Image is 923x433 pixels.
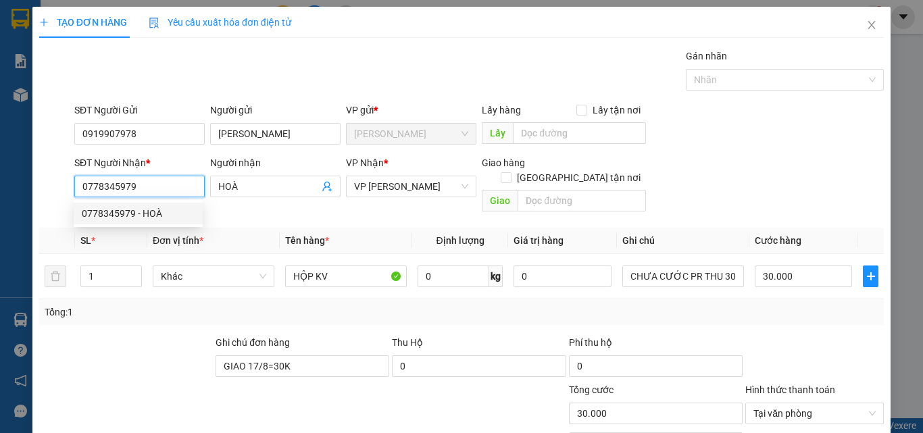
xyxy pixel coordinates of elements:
div: Tổng: 1 [45,305,357,320]
span: Đơn vị tính [153,235,203,246]
span: VP Nhận [346,157,384,168]
div: VP gửi [346,103,476,118]
span: Hồ Chí Minh [354,124,468,144]
input: Ghi chú đơn hàng [216,355,389,377]
label: Ghi chú đơn hàng [216,337,290,348]
span: Lấy hàng [482,105,521,116]
span: plus [39,18,49,27]
div: Người gửi [210,103,341,118]
label: Hình thức thanh toán [745,384,835,395]
button: delete [45,265,66,287]
input: Ghi Chú [622,265,744,287]
input: VD: Bàn, Ghế [285,265,407,287]
img: icon [149,18,159,28]
input: Dọc đường [518,190,646,211]
span: Yêu cầu xuất hóa đơn điện tử [149,17,291,28]
button: Close [853,7,891,45]
span: Tại văn phòng [753,403,876,424]
span: Định lượng [436,235,484,246]
span: plus [864,271,878,282]
div: Phí thu hộ [569,335,743,355]
span: Cước hàng [755,235,801,246]
div: Người nhận [210,155,341,170]
span: SL [80,235,91,246]
div: 0778345979 - HOÀ [74,203,203,224]
input: 0 [514,265,611,287]
span: [GEOGRAPHIC_DATA] tận nơi [512,170,646,185]
div: 0778345979 - HOÀ [82,206,195,221]
span: kg [489,265,503,287]
span: Tổng cước [569,384,614,395]
span: Giao [482,190,518,211]
input: Dọc đường [513,122,646,144]
span: Tên hàng [285,235,329,246]
div: SĐT Người Gửi [74,103,205,118]
div: SĐT Người Nhận [74,155,205,170]
button: plus [863,265,878,287]
span: Thu Hộ [392,337,423,348]
label: Gán nhãn [686,51,727,61]
span: TẠO ĐƠN HÀNG [39,17,127,28]
span: VP Phan Rang [354,176,468,197]
span: Giá trị hàng [514,235,564,246]
span: Khác [161,266,266,286]
span: Lấy tận nơi [587,103,646,118]
th: Ghi chú [617,228,749,254]
span: user-add [322,181,332,192]
span: Giao hàng [482,157,525,168]
span: Lấy [482,122,513,144]
span: close [866,20,877,30]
